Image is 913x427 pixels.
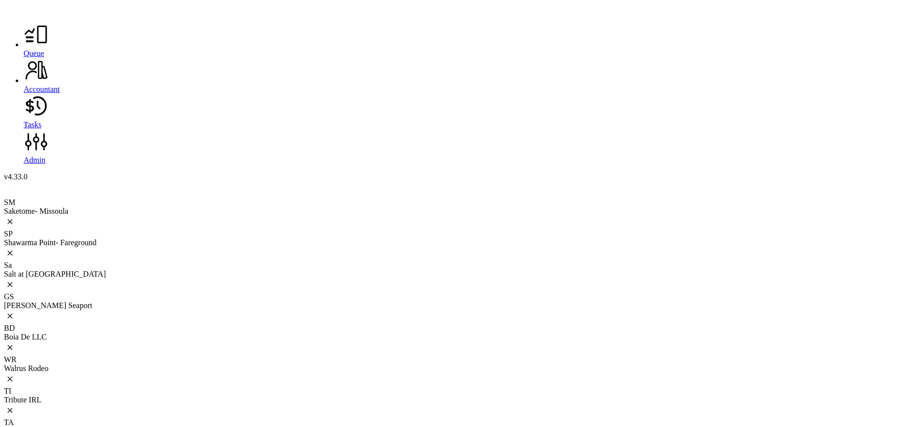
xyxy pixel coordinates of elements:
span: Tasks [24,120,41,129]
div: SP [4,229,909,238]
div: TI [4,387,909,396]
div: WR [4,355,909,364]
a: Admin [24,129,909,165]
div: Salt at [GEOGRAPHIC_DATA] [4,270,909,279]
div: [PERSON_NAME] Seaport [4,301,909,310]
div: Tribute IRL [4,396,909,404]
div: Sa [4,261,909,270]
span: Queue [24,49,44,57]
div: SM [4,198,909,207]
a: Accountant [24,58,909,94]
div: Walrus Rodeo [4,364,909,373]
div: Saketome- Missoula [4,207,909,216]
div: GS [4,292,909,301]
div: TA [4,418,909,427]
span: Accountant [24,85,60,93]
span: Admin [24,156,45,164]
a: Queue [24,22,909,58]
a: Tasks [24,94,909,129]
div: BD [4,324,909,333]
div: Boia De LLC [4,333,909,342]
div: v 4.33.0 [4,172,909,181]
div: Shawarma Point- Fareground [4,238,909,247]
